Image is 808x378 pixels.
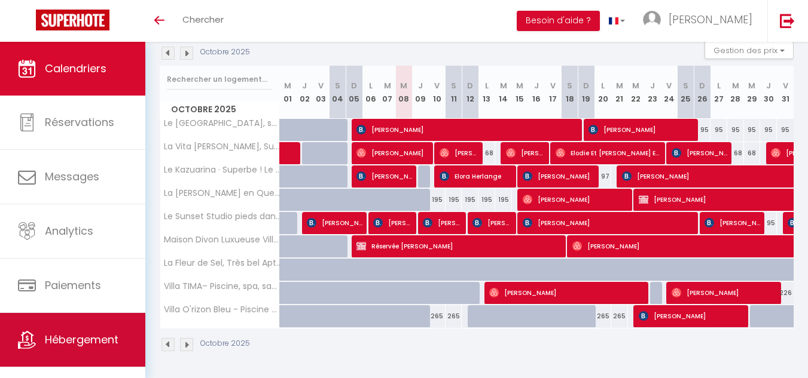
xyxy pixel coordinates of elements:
[732,80,739,91] abbr: M
[632,80,639,91] abbr: M
[705,41,794,59] button: Gestion des prix
[678,66,694,119] th: 25
[506,142,545,164] span: [PERSON_NAME]
[694,119,711,141] div: 95
[296,66,313,119] th: 02
[727,66,744,119] th: 28
[429,305,446,327] div: 265
[313,66,330,119] th: 03
[45,115,114,130] span: Réservations
[467,80,473,91] abbr: D
[280,66,297,119] th: 01
[330,66,346,119] th: 04
[694,66,711,119] th: 26
[727,142,744,164] div: 68
[478,142,495,164] div: 68
[162,235,282,244] span: Maison Divon Luxueuse Villa Exotique face à l'Océan avec piscine chauffée
[478,66,495,119] th: 13
[440,142,478,164] span: [PERSON_NAME]
[356,118,580,141] span: [PERSON_NAME]
[683,80,688,91] abbr: S
[500,80,507,91] abbr: M
[777,282,794,304] div: 226
[628,66,645,119] th: 22
[396,66,413,119] th: 08
[594,66,611,119] th: 20
[594,165,611,188] div: 97
[669,12,752,27] span: [PERSON_NAME]
[446,66,462,119] th: 11
[356,165,412,188] span: [PERSON_NAME]
[589,118,694,141] span: [PERSON_NAME]
[446,189,462,211] div: 195
[643,11,661,29] img: ...
[495,189,512,211] div: 195
[182,13,224,26] span: Chercher
[162,212,282,221] span: Le Sunset Studio pieds dans l'eau!
[594,305,611,327] div: 265
[440,165,512,188] span: Elora Herlange
[523,211,696,234] span: [PERSON_NAME]
[200,47,250,58] p: Octobre 2025
[727,119,744,141] div: 95
[379,66,396,119] th: 07
[162,142,282,151] span: La Vita [PERSON_NAME], Superbe T2 à St Gilles - l'Eperon
[661,66,678,119] th: 24
[318,80,324,91] abbr: V
[611,66,628,119] th: 21
[760,119,777,141] div: 95
[462,66,478,119] th: 12
[45,332,118,347] span: Hébergement
[760,212,777,234] div: 95
[777,66,794,119] th: 31
[45,223,93,238] span: Analytics
[672,142,727,164] span: [PERSON_NAME]
[523,188,629,211] span: [PERSON_NAME]
[335,80,340,91] abbr: S
[45,61,106,76] span: Calendriers
[489,281,645,304] span: [PERSON_NAME]
[666,80,672,91] abbr: V
[495,66,512,119] th: 14
[36,10,109,30] img: Super Booking
[748,80,755,91] abbr: M
[567,80,572,91] abbr: S
[418,80,423,91] abbr: J
[711,66,727,119] th: 27
[412,66,429,119] th: 09
[423,211,462,234] span: [PERSON_NAME]
[760,66,777,119] th: 30
[639,305,745,327] span: [PERSON_NAME]
[616,80,623,91] abbr: M
[783,80,788,91] abbr: V
[545,66,562,119] th: 17
[766,80,771,91] abbr: J
[162,259,282,268] span: La Fleur de Sel, Très bel Apt [MEDICAL_DATA]
[485,80,489,91] abbr: L
[744,142,761,164] div: 68
[478,189,495,211] div: 195
[523,165,595,188] span: [PERSON_NAME]
[717,80,721,91] abbr: L
[512,66,529,119] th: 15
[516,80,523,91] abbr: M
[351,80,357,91] abbr: D
[162,165,282,174] span: Le Kazuarina · Superbe ! Le Kazuarina, beau F3 à 50m du lagon
[45,169,99,184] span: Messages
[472,211,511,234] span: [PERSON_NAME]
[307,211,362,234] span: [PERSON_NAME]
[711,119,727,141] div: 95
[528,66,545,119] th: 16
[356,235,563,257] span: Réservée [PERSON_NAME]
[362,66,379,119] th: 06
[429,66,446,119] th: 10
[400,80,407,91] abbr: M
[346,66,362,119] th: 05
[369,80,373,91] abbr: L
[462,189,478,211] div: 195
[162,189,282,198] span: La [PERSON_NAME] en Queue, Superbe Villa avec [PERSON_NAME] et jacuzzi
[434,80,440,91] abbr: V
[162,282,282,291] span: Villa TIMA– Piscine, spa, sauna & vue mer à 180° [GEOGRAPHIC_DATA]
[160,101,279,118] span: Octobre 2025
[583,80,589,91] abbr: D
